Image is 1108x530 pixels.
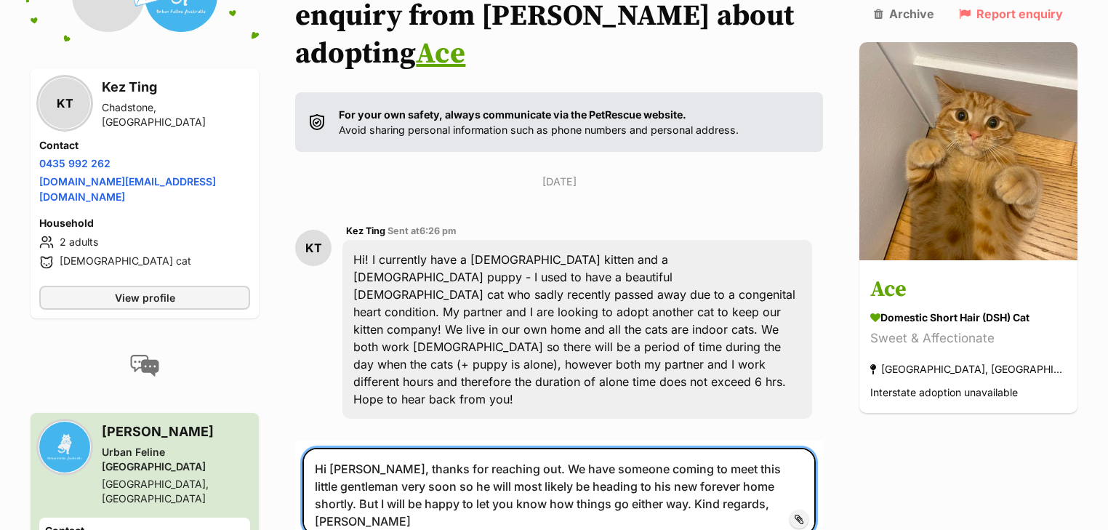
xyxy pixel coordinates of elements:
[39,138,250,153] h4: Contact
[39,157,111,169] a: 0435 992 262
[342,240,812,419] div: Hi! I currently have a [DEMOGRAPHIC_DATA] kitten and a [DEMOGRAPHIC_DATA] puppy - I used to have ...
[39,175,216,203] a: [DOMAIN_NAME][EMAIL_ADDRESS][DOMAIN_NAME]
[870,310,1067,326] div: Domestic Short Hair (DSH) Cat
[959,7,1063,20] a: Report enquiry
[130,355,159,377] img: conversation-icon-4a6f8262b818ee0b60e3300018af0b2d0b884aa5de6e9bcb8d3d4eeb1a70a7c4.svg
[102,422,250,442] h3: [PERSON_NAME]
[416,36,465,72] a: Ace
[295,174,823,189] p: [DATE]
[339,108,686,121] strong: For your own safety, always communicate via the PetRescue website.
[870,360,1067,380] div: [GEOGRAPHIC_DATA], [GEOGRAPHIC_DATA]
[388,225,457,236] span: Sent at
[39,254,250,271] li: [DEMOGRAPHIC_DATA] cat
[102,77,250,97] h3: Kez Ting
[102,100,250,129] div: Chadstone, [GEOGRAPHIC_DATA]
[39,422,90,473] img: Urban Feline Australia profile pic
[859,263,1077,414] a: Ace Domestic Short Hair (DSH) Cat Sweet & Affectionate [GEOGRAPHIC_DATA], [GEOGRAPHIC_DATA] Inter...
[870,387,1018,399] span: Interstate adoption unavailable
[870,329,1067,349] div: Sweet & Affectionate
[102,445,250,474] div: Urban Feline [GEOGRAPHIC_DATA]
[859,42,1077,260] img: Ace
[346,225,385,236] span: Kez Ting
[419,225,457,236] span: 6:26 pm
[870,274,1067,307] h3: Ace
[39,233,250,251] li: 2 adults
[102,477,250,506] div: [GEOGRAPHIC_DATA], [GEOGRAPHIC_DATA]
[39,286,250,310] a: View profile
[39,216,250,230] h4: Household
[874,7,934,20] a: Archive
[115,290,175,305] span: View profile
[339,107,739,138] p: Avoid sharing personal information such as phone numbers and personal address.
[39,78,90,129] div: KT
[295,230,332,266] div: KT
